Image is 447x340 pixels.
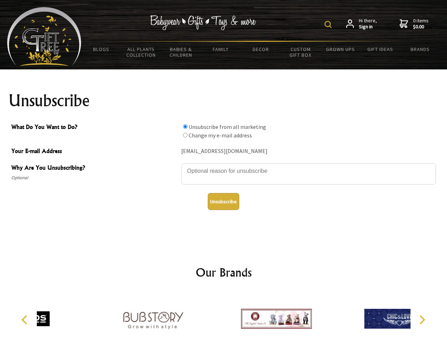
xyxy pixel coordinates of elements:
span: Optional [11,174,178,182]
button: Previous [18,312,33,328]
button: Unsubscribe [208,193,239,210]
a: Decor [241,42,281,57]
h1: Unsubscribe [8,92,439,109]
a: Gift Ideas [360,42,400,57]
a: Grown Ups [320,42,360,57]
label: Change my e-mail address [189,132,252,139]
textarea: Why Are You Unsubscribing? [181,163,436,185]
a: 0 items$0.00 [400,18,429,30]
span: Why Are You Unsubscribing? [11,163,178,174]
h2: Our Brands [14,264,433,281]
span: 0 items [413,17,429,30]
span: What Do You Want to Do? [11,123,178,133]
input: What Do You Want to Do? [183,124,188,129]
input: What Do You Want to Do? [183,133,188,137]
strong: Sign in [359,24,377,30]
button: Next [414,312,430,328]
a: Brands [400,42,440,57]
span: Your E-mail Address [11,147,178,157]
a: Custom Gift Box [281,42,321,62]
a: All Plants Collection [121,42,161,62]
strong: $0.00 [413,24,429,30]
a: BLOGS [81,42,121,57]
a: Family [201,42,241,57]
img: product search [325,21,332,28]
img: Babyware - Gifts - Toys and more... [7,7,81,66]
img: Babywear - Gifts - Toys & more [150,15,256,30]
a: Babies & Children [161,42,201,62]
span: Hi there, [359,18,377,30]
a: Hi there,Sign in [346,18,377,30]
div: [EMAIL_ADDRESS][DOMAIN_NAME] [181,146,436,157]
label: Unsubscribe from all marketing [189,123,266,130]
